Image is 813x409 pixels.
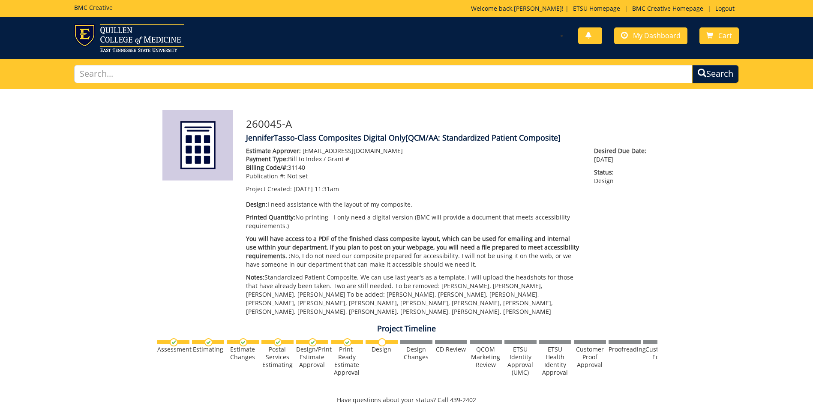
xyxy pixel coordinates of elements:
[246,134,651,142] h4: JenniferTasso-Class Composites Digital Only
[628,4,708,12] a: BMC Creative Homepage
[405,132,561,143] span: [QCM/AA: Standardized Patient Composite]
[192,346,224,353] div: Estimating
[246,172,285,180] span: Publication #:
[162,110,233,180] img: Product featured image
[246,200,582,209] p: I need assistance with the layout of my composite.
[74,24,184,52] img: ETSU logo
[692,65,739,83] button: Search
[246,147,582,155] p: [EMAIL_ADDRESS][DOMAIN_NAME]
[74,65,693,83] input: Search...
[569,4,624,12] a: ETSU Homepage
[294,185,339,193] span: [DATE] 11:31am
[718,31,732,40] span: Cart
[711,4,739,12] a: Logout
[633,31,681,40] span: My Dashboard
[574,346,606,369] div: Customer Proof Approval
[594,168,651,177] span: Status:
[246,200,267,208] span: Design:
[594,147,651,155] span: Desired Due Date:
[643,346,675,361] div: Customer Edits
[470,346,502,369] div: QCOM Marketing Review
[157,346,189,353] div: Assessment
[296,346,328,369] div: Design/Print Estimate Approval
[204,338,213,346] img: checkmark
[614,27,687,44] a: My Dashboard
[246,213,295,221] span: Printed Quantity:
[539,346,571,376] div: ETSU Health Identity Approval
[400,346,432,361] div: Design Changes
[594,168,651,185] p: Design
[170,338,178,346] img: checkmark
[309,338,317,346] img: checkmark
[156,325,657,333] h4: Project Timeline
[504,346,537,376] div: ETSU Identity Approval (UMC)
[366,346,398,353] div: Design
[287,172,308,180] span: Not set
[246,147,301,155] span: Estimate Approver:
[246,163,288,171] span: Billing Code/#:
[343,338,351,346] img: checkmark
[227,346,259,361] div: Estimate Changes
[246,155,582,163] p: Bill to Index / Grant #
[246,118,651,129] h3: 260045-A
[378,338,386,346] img: no
[274,338,282,346] img: checkmark
[246,213,582,230] p: No printing - I only need a digital version (BMC will provide a document that meets accessibility...
[471,4,739,13] p: Welcome back, ! | | |
[435,346,467,353] div: CD Review
[594,147,651,164] p: [DATE]
[246,273,582,316] p: Standardized Patient Composite. We can use last year's as a template. I will upload the headshots...
[261,346,294,369] div: Postal Services Estimating
[246,155,288,163] span: Payment Type:
[156,396,657,404] p: Have questions about your status? Call 439-2402
[246,273,264,281] span: Notes:
[239,338,247,346] img: checkmark
[246,235,582,269] p: No, I do not need our composite prepared for accessibility. I will not be using it on the web, or...
[514,4,562,12] a: [PERSON_NAME]
[246,163,582,172] p: 31140
[699,27,739,44] a: Cart
[246,185,292,193] span: Project Created:
[74,4,113,11] h5: BMC Creative
[609,346,641,353] div: Proofreading
[246,235,579,260] span: You will have access to a PDF of the finished class composite layout, which can be used for email...
[331,346,363,376] div: Print-Ready Estimate Approval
